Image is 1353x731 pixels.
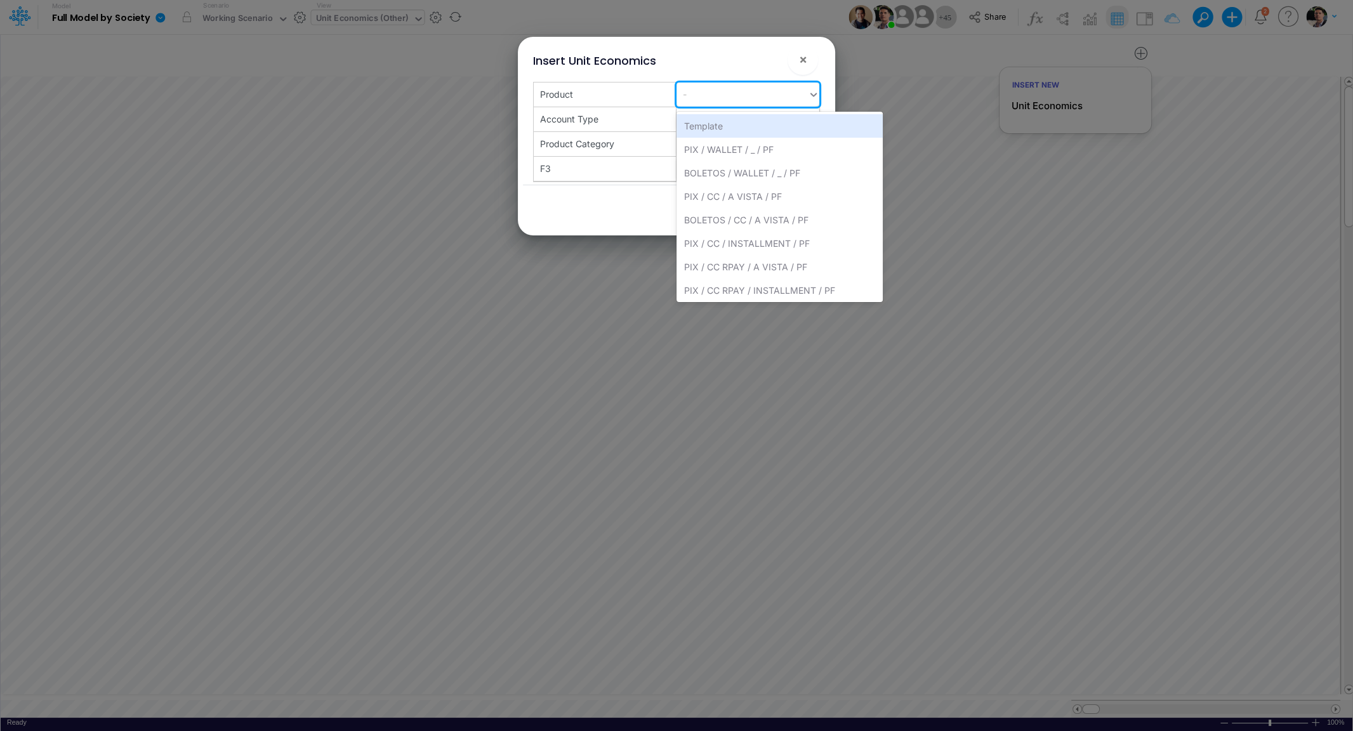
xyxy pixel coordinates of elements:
div: Account Type [540,112,598,126]
div: F3 [540,162,551,175]
span: × [799,51,807,67]
div: Product [540,88,573,101]
div: - [683,88,687,101]
div: PIX / CC / A VISTA / PF [676,185,883,208]
div: Product Category [540,137,614,150]
div: PIX / CC RPAY / A VISTA / PF [676,255,883,279]
div: PIX / CC / INSTALLMENT / PF [676,232,883,255]
button: Close [788,44,818,75]
div: BOLETOS / CC / A VISTA / PF [676,208,883,232]
div: PIX / WALLET / _ / PF [676,138,883,161]
div: Insert Unit Economics [533,52,656,69]
div: PIX / CC RPAY / INSTALLMENT / PF [676,279,883,302]
div: BOLETOS / WALLET / _ / PF [676,161,883,185]
div: Template [676,114,883,138]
